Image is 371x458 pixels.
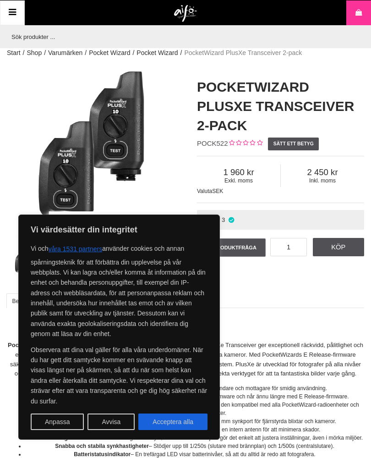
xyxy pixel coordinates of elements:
span: 2 450 [281,167,364,177]
button: Acceptera alla [138,414,207,430]
strong: PocketWizard PlusXe Transceiver fjärrutlösare, 2- pack [8,342,163,348]
a: Produktfråga [197,238,266,257]
a: Start [7,48,21,58]
span: PocketWizard PlusXe Transceiver 2-pack [184,48,302,58]
a: Beskrivning [6,293,46,308]
a: Köp [313,238,365,256]
p: Vi värdesätter din integritet [31,224,207,235]
button: våra 1531 partners [49,241,103,257]
span: Exkl. moms [197,177,280,184]
span: / [132,48,134,58]
a: Shop [27,48,42,58]
button: Anpassa [31,414,84,430]
div: Vi värdesätter din integritet [18,215,220,440]
span: / [180,48,182,58]
h1: PocketWizard PlusXe Transceiver 2-pack [197,77,364,135]
a: Pocket Wizard [136,48,178,58]
p: . PocketWizard PlusXe Transceiver ger exceptionell räckvidd, pålitlighet och enkel användning för... [7,341,364,379]
span: 1 960 [197,167,280,177]
button: Avvisa [87,414,135,430]
a: Varumärken [48,48,82,58]
input: Sök produkter ... [7,25,360,48]
strong: Batteristatusindikator [74,451,131,458]
span: Valuta [197,188,212,194]
span: 3 [222,216,225,223]
img: logo.png [174,5,197,22]
span: / [23,48,25,58]
span: POCK522 [197,139,228,147]
div: PocketWizard PlusXe Transceiver 2-pack [49,211,132,236]
span: I lager [203,216,220,223]
p: Vi och använder cookies och annan spårningsteknik för att förbättra din upplevelse på vår webbpla... [31,241,207,339]
p: Observera att dina val gäller för alla våra underdomäner. När du har gett ditt samtycke kommer en... [31,345,207,406]
span: Inkl. moms [281,177,364,184]
img: PocketWizard PlusXe Transceiver 2-pack [8,238,47,277]
a: Pocket Wizard [89,48,130,58]
span: / [85,48,87,58]
i: I lager [227,216,235,223]
h2: Beskrivning [7,323,364,335]
strong: Snabba och stabila synkhastigheter [55,443,149,449]
a: Sätt ett betyg [268,138,319,150]
li: – Stödjer upp till 1/250s (slutare med brännplan) och 1/500s (centralslutare). [25,442,364,450]
span: SEK [212,188,223,194]
span: / [44,48,46,58]
div: Kundbetyg: 0 [228,139,262,149]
